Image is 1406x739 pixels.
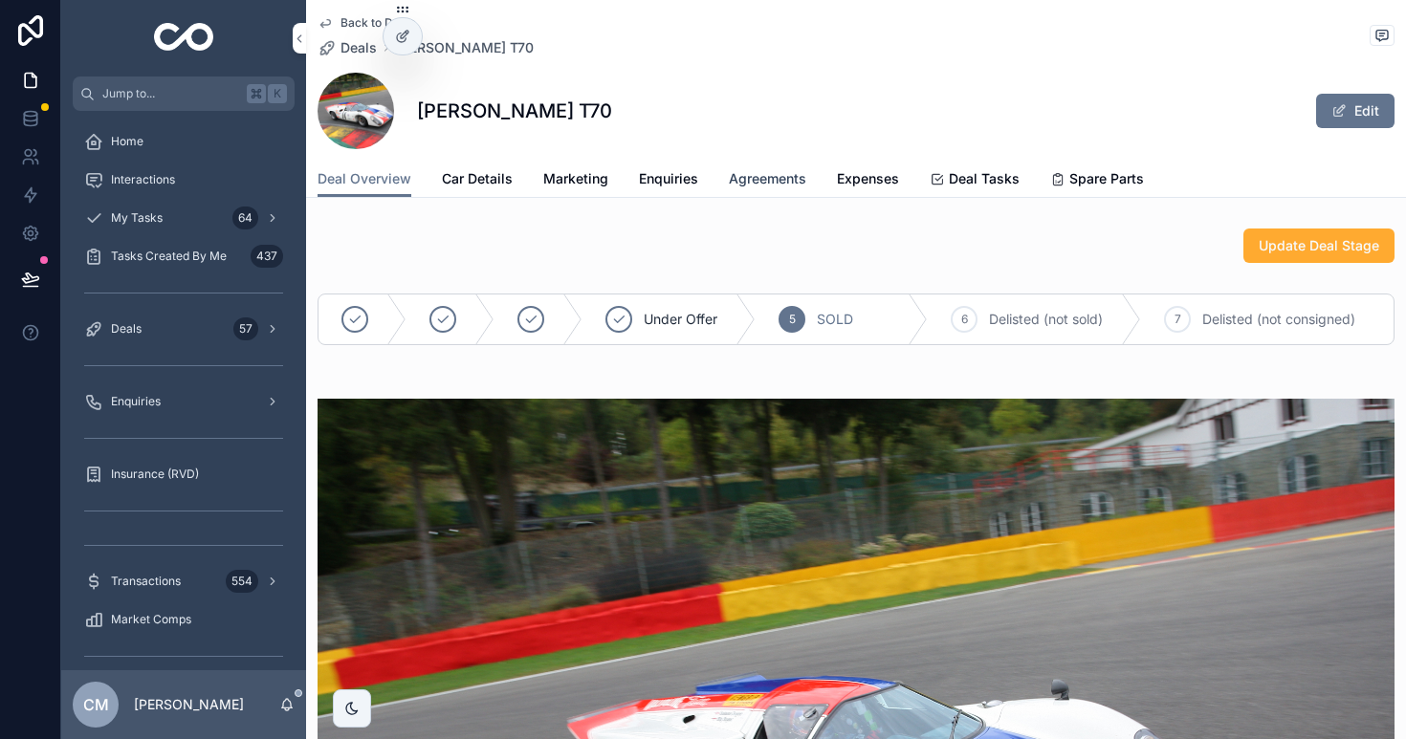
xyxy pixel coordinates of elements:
span: Deals [111,321,142,337]
a: Tasks Created By Me437 [73,239,295,273]
span: Spare Parts [1069,169,1144,188]
span: 7 [1175,312,1181,327]
span: CM [83,693,109,716]
div: scrollable content [61,111,306,670]
span: Expenses [837,169,899,188]
span: 6 [961,312,968,327]
div: 554 [226,570,258,593]
span: Deals [341,38,377,57]
span: Under Offer [644,310,717,329]
div: 57 [233,317,258,340]
span: Agreements [729,169,806,188]
a: Car Details [442,162,513,200]
button: Jump to...K [73,76,295,111]
a: Market Comps [73,602,295,637]
button: Update Deal Stage [1243,228,1395,263]
h1: [PERSON_NAME] T70 [417,98,612,124]
a: Deals [318,38,377,57]
span: SOLD [817,310,853,329]
a: My Tasks64 [73,201,295,235]
span: Delisted (not consigned) [1202,310,1355,329]
span: Deal Tasks [949,169,1020,188]
div: 64 [232,206,258,229]
span: 5 [789,312,796,327]
button: Edit [1316,94,1395,128]
span: Enquiries [639,169,698,188]
a: Agreements [729,162,806,200]
span: Home [111,134,143,149]
span: Car Details [442,169,513,188]
p: [PERSON_NAME] [134,695,244,714]
span: Delisted (not sold) [989,310,1103,329]
a: Deal Overview [318,162,411,198]
a: Deals57 [73,312,295,346]
a: Deal Tasks [930,162,1020,200]
a: [PERSON_NAME] T70 [396,38,534,57]
a: Interactions [73,163,295,197]
span: Market Comps [111,612,191,627]
a: Transactions554 [73,564,295,598]
a: Enquiries [639,162,698,200]
span: Marketing [543,169,608,188]
a: Spare Parts [1050,162,1144,200]
span: My Tasks [111,210,163,226]
img: App logo [154,23,214,54]
span: Insurance (RVD) [111,467,199,482]
span: Transactions [111,574,181,589]
div: 437 [251,245,283,268]
span: Interactions [111,172,175,187]
a: Marketing [543,162,608,200]
span: Tasks Created By Me [111,249,227,264]
span: Enquiries [111,394,161,409]
span: Back to Deals [341,15,415,31]
span: Deal Overview [318,169,411,188]
a: Insurance (RVD) [73,457,295,491]
span: K [270,86,285,101]
span: Jump to... [102,86,239,101]
span: Update Deal Stage [1259,236,1379,255]
a: Enquiries [73,384,295,419]
a: Back to Deals [318,15,415,31]
a: Expenses [837,162,899,200]
a: Home [73,124,295,159]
